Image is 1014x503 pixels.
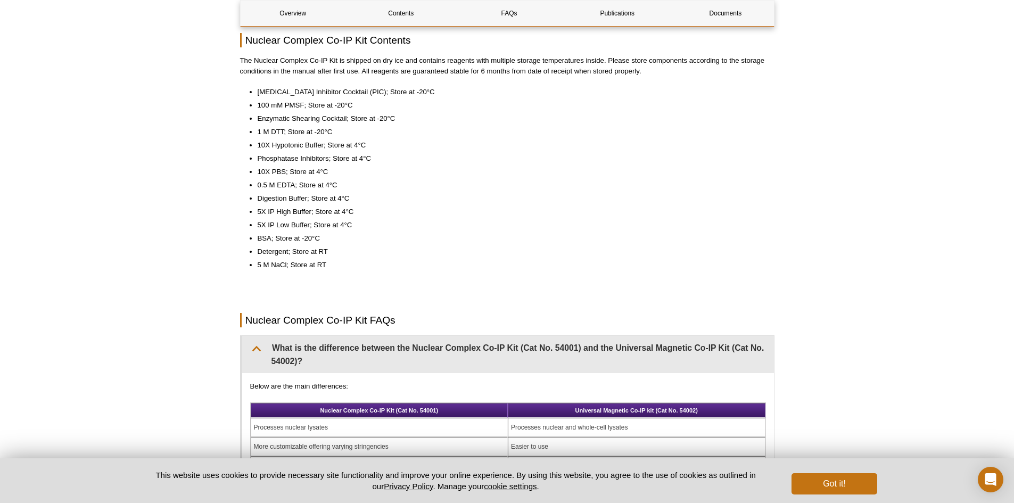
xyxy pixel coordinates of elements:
[258,167,764,177] li: 10X PBS; Store at 4°C
[258,113,764,124] li: Enzymatic Shearing Cocktail; Store at -20°C
[565,1,670,26] a: Publications
[242,336,774,373] summary: What is the difference between the Nuclear Complex Co-IP Kit (Cat No. 54001) and the Universal Ma...
[457,1,562,26] a: FAQs
[251,403,508,418] th: Nuclear Complex Co-IP Kit (Cat No. 54001)
[258,140,764,151] li: 10X Hypotonic Buffer; Store at 4°C
[240,33,774,47] h2: Nuclear Complex Co-IP Kit Contents
[251,437,508,456] td: More customizable offering varying stringencies
[258,193,764,204] li: Digestion Buffer; Store at 4°C
[240,313,774,327] h2: Nuclear Complex Co-IP Kit FAQs
[251,418,508,437] td: Processes nuclear lysates
[508,418,765,437] td: Processes nuclear and whole-cell lysates
[258,246,764,257] li: Detergent; Store at RT
[508,403,765,418] th: Universal Magnetic Co-IP kit (Cat No. 54002)
[258,100,764,111] li: 100 mM PMSF; Store at -20°C
[240,55,774,77] p: The Nuclear Complex Co-IP Kit is shipped on dry ice and contains reagents with multiple storage t...
[241,1,345,26] a: Overview
[484,482,537,491] button: cookie settings
[258,180,764,191] li: 0.5 M EDTA; Store at 4°C
[258,87,764,97] li: [MEDICAL_DATA] Inhibitor Cocktail (PIC); Store at -20°C
[349,1,454,26] a: Contents
[258,207,764,217] li: 5X IP High Buffer; Store at 4°C
[258,220,764,230] li: 5X IP Low Buffer; Store at 4°C
[251,456,508,475] td: Uses Protein G agarose columns
[137,469,774,492] p: This website uses cookies to provide necessary site functionality and improve your online experie...
[792,473,877,494] button: Got it!
[508,456,765,475] td: Uses magnetic beads (included in kit)
[258,153,764,164] li: Phosphatase Inhibitors; Store at 4°C
[673,1,778,26] a: Documents
[250,381,766,392] p: Below are the main differences:
[258,233,764,244] li: BSA; Store at -20°C
[258,260,764,270] li: 5 M NaCl; Store at RT
[978,467,1003,492] div: Open Intercom Messenger
[384,482,433,491] a: Privacy Policy
[508,437,765,456] td: Easier to use
[258,127,764,137] li: 1 M DTT; Store at -20°C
